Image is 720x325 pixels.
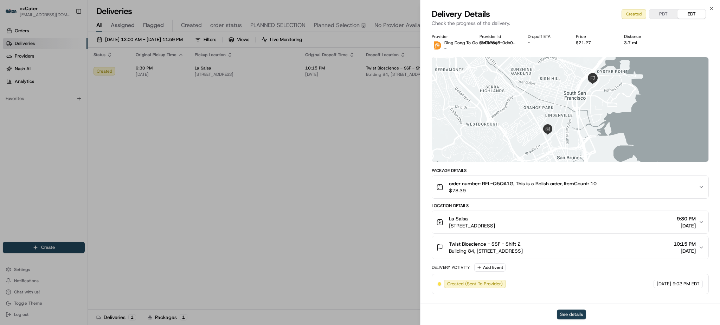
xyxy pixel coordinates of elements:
span: [STREET_ADDRESS] [449,222,495,229]
button: La Salsa[STREET_ADDRESS]9:30 PM[DATE] [432,211,708,233]
img: ddtg_logo_v2.png [432,40,443,51]
input: Clear [18,45,116,53]
span: Ding Dong To Go (ezCater) [444,40,498,46]
span: [DATE] [677,222,696,229]
div: - [528,40,565,46]
span: order number: REL-Q5QA1G, This is a Relish order, ItemCount: 10 [449,180,597,187]
div: $21.27 [576,40,613,46]
div: Dropoff ETA [528,34,565,39]
div: Provider Id [480,34,516,39]
span: $78.39 [449,187,597,194]
span: 10:15 PM [674,240,696,247]
span: 9:02 PM EDT [673,281,700,287]
div: 💻 [59,102,65,108]
span: - [444,46,446,51]
button: order number: REL-Q5QA1G, This is a Relish order, ItemCount: 10$78.39 [432,176,708,198]
span: [DATE] [657,281,671,287]
div: Provider [432,34,469,39]
button: PDT [649,9,677,19]
div: Price [576,34,613,39]
span: 9:30 PM [677,215,696,222]
span: Pylon [70,119,85,124]
span: Building 84, [STREET_ADDRESS] [449,247,523,254]
button: f34628a8-0db0-6d64-e55c-3d716021b2c2 [480,40,516,46]
span: Twist Bioscience - SSF - Shift 2 [449,240,521,247]
a: Powered byPylon [50,119,85,124]
img: Nash [7,7,21,21]
button: Twist Bioscience - SSF - Shift 2Building 84, [STREET_ADDRESS]10:15 PM[DATE] [432,236,708,259]
button: Start new chat [120,69,128,78]
span: Delivery Details [432,8,490,20]
a: 💻API Documentation [57,99,116,112]
a: 📗Knowledge Base [4,99,57,112]
span: [DATE] [674,247,696,254]
span: La Salsa [449,215,468,222]
div: 3.7 mi [624,40,661,46]
button: See details [557,310,586,319]
div: Distance [624,34,661,39]
button: Add Event [474,263,506,272]
div: Start new chat [24,67,115,74]
span: API Documentation [66,102,113,109]
span: Created (Sent To Provider) [447,281,503,287]
img: 1736555255976-a54dd68f-1ca7-489b-9aae-adbdc363a1c4 [7,67,20,80]
button: EDT [677,9,706,19]
div: We're available if you need us! [24,74,89,80]
div: 📗 [7,102,13,108]
span: Knowledge Base [14,102,54,109]
div: Location Details [432,203,709,208]
div: Package Details [432,168,709,173]
div: Delivery Activity [432,265,470,270]
p: Check the progress of the delivery. [432,20,709,27]
p: Welcome 👋 [7,28,128,39]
